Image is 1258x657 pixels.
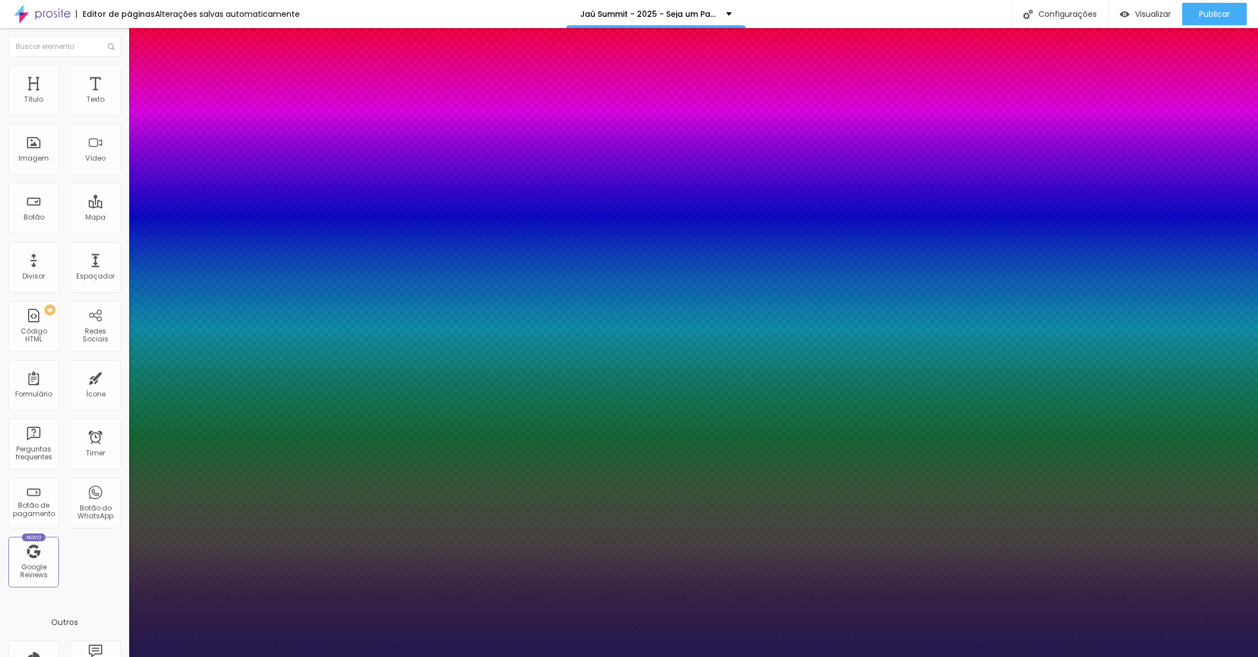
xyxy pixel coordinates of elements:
[73,327,117,344] div: Redes Sociais
[86,390,106,398] div: Ícone
[11,445,56,462] div: Perguntas frequentes
[85,154,106,162] div: Vídeo
[1120,10,1129,19] img: view-1.svg
[24,95,43,103] div: Título
[22,272,45,280] div: Divisor
[1182,3,1247,25] button: Publicar
[73,504,117,521] div: Botão do WhatsApp
[11,563,56,580] div: Google Reviews
[76,10,155,18] div: Editor de páginas
[11,501,56,518] div: Botão de pagamento
[11,327,56,344] div: Código HTML
[8,36,121,57] input: Buscar elemento
[1199,10,1230,19] span: Publicar
[22,533,46,541] div: Novo
[155,10,300,18] div: Alterações salvas automaticamente
[76,272,115,280] div: Espaçador
[1135,10,1171,19] span: Visualizar
[86,449,105,457] div: Timer
[108,43,115,50] img: Icone
[15,390,52,398] div: Formulário
[19,154,49,162] div: Imagem
[1109,3,1182,25] button: Visualizar
[85,213,106,221] div: Mapa
[24,213,44,221] div: Botão
[86,95,104,103] div: Texto
[1023,10,1033,19] img: Icone
[580,10,718,18] p: Jaú Summit - 2025 - Seja um Patrocinador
